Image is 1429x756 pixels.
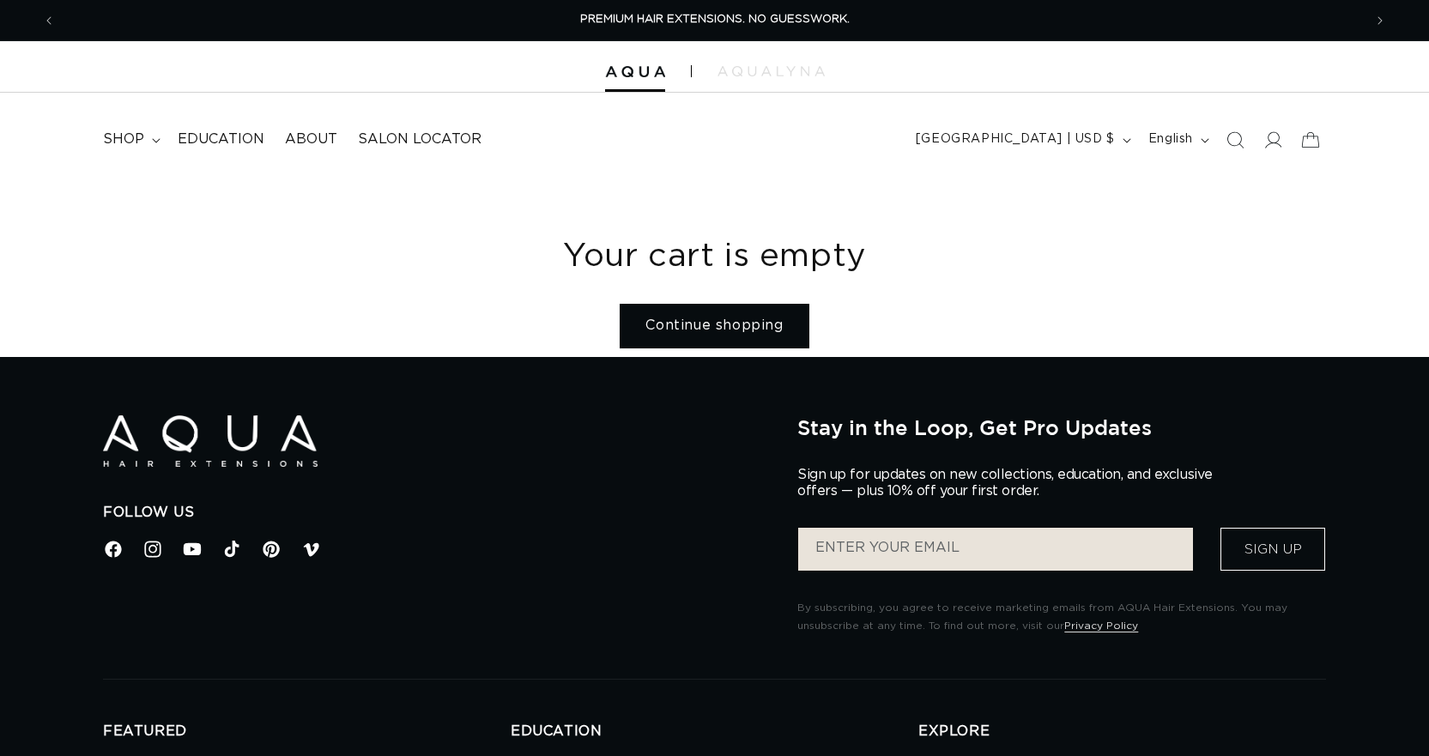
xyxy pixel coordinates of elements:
summary: shop [93,120,167,159]
span: Salon Locator [358,130,481,148]
h2: Follow Us [103,504,772,522]
span: About [285,130,337,148]
h2: FEATURED [103,723,511,741]
span: PREMIUM HAIR EXTENSIONS. NO GUESSWORK. [580,14,850,25]
button: Next announcement [1361,4,1399,37]
button: Previous announcement [30,4,68,37]
p: By subscribing, you agree to receive marketing emails from AQUA Hair Extensions. You may unsubscr... [797,599,1326,636]
span: shop [103,130,144,148]
a: Salon Locator [348,120,492,159]
button: Sign Up [1220,528,1325,571]
button: English [1138,124,1216,156]
h2: EXPLORE [918,723,1326,741]
img: Aqua Hair Extensions [605,66,665,78]
p: Sign up for updates on new collections, education, and exclusive offers — plus 10% off your first... [797,467,1226,499]
img: aqualyna.com [718,66,825,76]
input: ENTER YOUR EMAIL [798,528,1193,571]
a: Privacy Policy [1064,620,1138,631]
h2: EDUCATION [511,723,918,741]
span: Education [178,130,264,148]
h2: Stay in the Loop, Get Pro Updates [797,415,1326,439]
span: English [1148,130,1193,148]
a: Continue shopping [620,304,808,348]
h1: Your cart is empty [103,236,1326,278]
a: About [275,120,348,159]
a: Education [167,120,275,159]
summary: Search [1216,121,1254,159]
img: Aqua Hair Extensions [103,415,318,468]
span: [GEOGRAPHIC_DATA] | USD $ [916,130,1115,148]
button: [GEOGRAPHIC_DATA] | USD $ [905,124,1138,156]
